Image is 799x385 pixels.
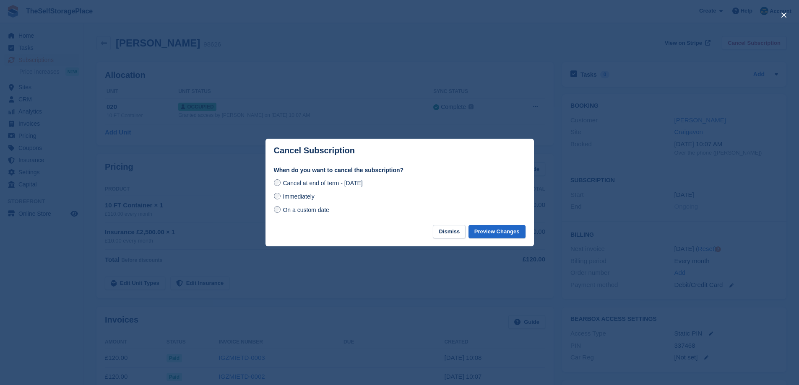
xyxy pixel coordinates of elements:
button: Dismiss [433,225,466,239]
button: Preview Changes [468,225,526,239]
label: When do you want to cancel the subscription? [274,166,526,175]
input: On a custom date [274,206,281,213]
input: Immediately [274,193,281,199]
button: close [777,8,791,22]
p: Cancel Subscription [274,146,355,155]
input: Cancel at end of term - [DATE] [274,179,281,186]
span: Cancel at end of term - [DATE] [283,180,362,186]
span: On a custom date [283,207,329,213]
span: Immediately [283,193,314,200]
